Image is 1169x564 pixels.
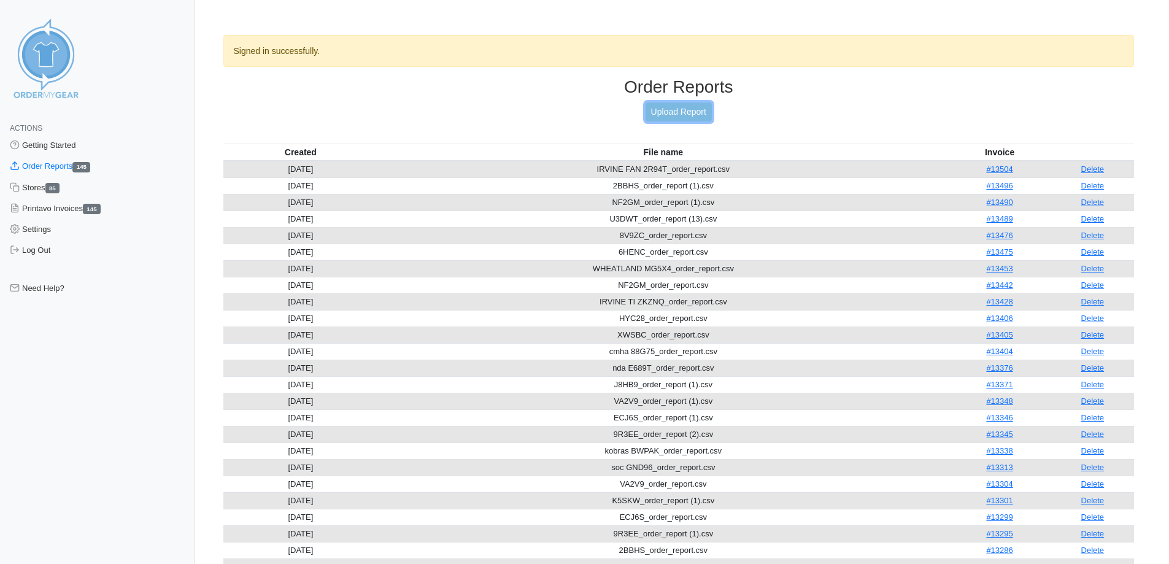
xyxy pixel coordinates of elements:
a: Delete [1081,512,1105,522]
a: #13299 [986,512,1013,522]
td: cmha 88G75_order_report.csv [378,343,948,360]
td: 9R3EE_order_report (1).csv [378,525,948,542]
td: [DATE] [223,244,379,260]
a: #13304 [986,479,1013,489]
td: [DATE] [223,194,379,211]
td: [DATE] [223,310,379,326]
td: [DATE] [223,376,379,393]
a: #13428 [986,297,1013,306]
a: Delete [1081,181,1105,190]
td: nda E689T_order_report.csv [378,360,948,376]
div: Signed in successfully. [223,35,1135,67]
a: #13295 [986,529,1013,538]
a: #13405 [986,330,1013,339]
td: [DATE] [223,509,379,525]
a: #13496 [986,181,1013,190]
a: Delete [1081,479,1105,489]
td: [DATE] [223,177,379,194]
td: [DATE] [223,492,379,509]
td: 8V9ZC_order_report.csv [378,227,948,244]
td: K5SKW_order_report (1).csv [378,492,948,509]
a: #13490 [986,198,1013,207]
td: [DATE] [223,393,379,409]
a: #13345 [986,430,1013,439]
td: soc GND96_order_report.csv [378,459,948,476]
td: [DATE] [223,542,379,558]
a: Delete [1081,231,1105,240]
td: [DATE] [223,277,379,293]
a: Delete [1081,363,1105,373]
td: [DATE] [223,260,379,277]
a: Delete [1081,280,1105,290]
td: [DATE] [223,360,379,376]
a: #13476 [986,231,1013,240]
td: U3DWT_order_report (13).csv [378,211,948,227]
a: #13286 [986,546,1013,555]
a: #13301 [986,496,1013,505]
td: [DATE] [223,525,379,542]
a: #13489 [986,214,1013,223]
td: 2BBHS_order_report.csv [378,542,948,558]
a: Delete [1081,396,1105,406]
td: [DATE] [223,409,379,426]
td: J8HB9_order_report (1).csv [378,376,948,393]
td: [DATE] [223,459,379,476]
td: kobras BWPAK_order_report.csv [378,442,948,459]
a: Delete [1081,247,1105,257]
td: VA2V9_order_report (1).csv [378,393,948,409]
td: 6HENC_order_report.csv [378,244,948,260]
td: [DATE] [223,442,379,459]
td: [DATE] [223,476,379,492]
td: NF2GM_order_report (1).csv [378,194,948,211]
a: Delete [1081,529,1105,538]
a: #13475 [986,247,1013,257]
td: [DATE] [223,326,379,343]
a: #13453 [986,264,1013,273]
a: #13371 [986,380,1013,389]
a: Delete [1081,446,1105,455]
td: [DATE] [223,211,379,227]
span: 85 [45,183,60,193]
td: [DATE] [223,293,379,310]
a: #13338 [986,446,1013,455]
a: #13504 [986,164,1013,174]
td: [DATE] [223,227,379,244]
td: [DATE] [223,161,379,178]
td: WHEATLAND MG5X4_order_report.csv [378,260,948,277]
td: IRVINE FAN 2R94T_order_report.csv [378,161,948,178]
a: #13346 [986,413,1013,422]
a: Delete [1081,164,1105,174]
a: #13348 [986,396,1013,406]
a: #13313 [986,463,1013,472]
th: File name [378,144,948,161]
a: Delete [1081,314,1105,323]
a: Delete [1081,430,1105,439]
span: Actions [10,124,42,133]
td: IRVINE TI ZKZNQ_order_report.csv [378,293,948,310]
a: #13404 [986,347,1013,356]
td: NF2GM_order_report.csv [378,277,948,293]
a: #13376 [986,363,1013,373]
td: [DATE] [223,426,379,442]
a: #13442 [986,280,1013,290]
td: ECJ6S_order_report.csv [378,509,948,525]
a: #13406 [986,314,1013,323]
a: Delete [1081,297,1105,306]
th: Created [223,144,379,161]
a: Delete [1081,496,1105,505]
a: Delete [1081,413,1105,422]
a: Delete [1081,546,1105,555]
td: [DATE] [223,343,379,360]
a: Delete [1081,380,1105,389]
a: Delete [1081,264,1105,273]
td: VA2V9_order_report.csv [378,476,948,492]
td: XWSBC_order_report.csv [378,326,948,343]
a: Delete [1081,214,1105,223]
td: 9R3EE_order_report (2).csv [378,426,948,442]
td: ECJ6S_order_report (1).csv [378,409,948,426]
span: 145 [72,162,90,172]
a: Delete [1081,463,1105,472]
td: 2BBHS_order_report (1).csv [378,177,948,194]
a: Delete [1081,347,1105,356]
h3: Order Reports [223,77,1135,98]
